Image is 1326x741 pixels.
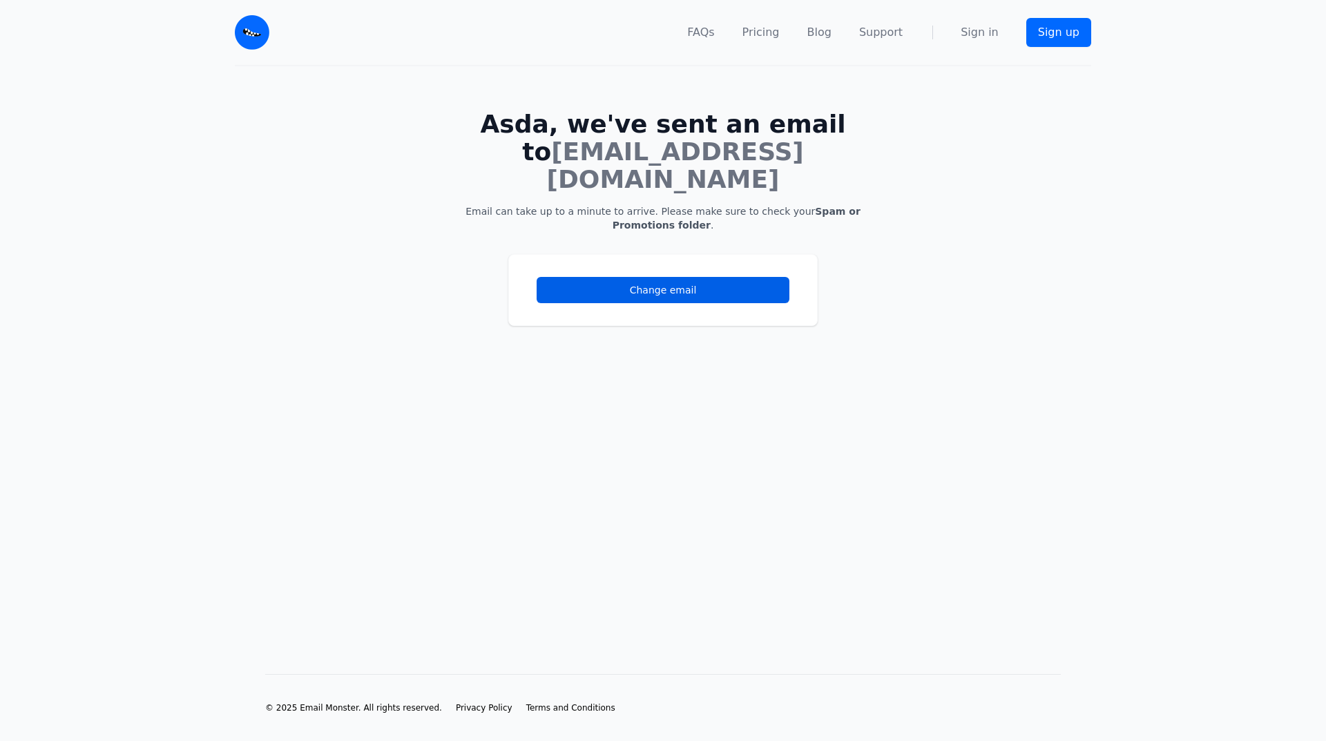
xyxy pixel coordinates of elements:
a: FAQs [687,24,714,41]
a: Sign in [961,24,999,41]
a: Terms and Conditions [526,702,615,713]
b: Spam or Promotions folder [613,206,861,231]
a: Pricing [742,24,780,41]
span: Privacy Policy [456,703,512,713]
a: Sign up [1026,18,1091,47]
li: © 2025 Email Monster. All rights reserved. [265,702,442,713]
a: Change email [537,277,789,303]
span: [EMAIL_ADDRESS][DOMAIN_NAME] [546,137,803,193]
a: Support [859,24,903,41]
h1: Asda, we've sent an email to [464,110,862,193]
span: Terms and Conditions [526,703,615,713]
p: Email can take up to a minute to arrive. Please make sure to check your . [464,204,862,232]
img: Email Monster [235,15,269,50]
a: Blog [807,24,832,41]
a: Privacy Policy [456,702,512,713]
